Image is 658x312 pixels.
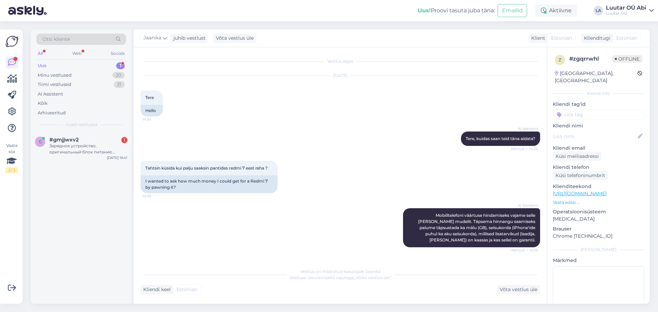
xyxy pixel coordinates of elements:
input: Lisa nimi [553,133,636,140]
div: Kliendi keel [141,286,171,293]
div: I wanted to ask how much money I could get for a Redmi 7 by pawning it? [141,175,278,193]
p: Brauser [553,225,644,233]
p: Kliendi tag'id [553,101,644,108]
span: g [39,139,42,144]
span: Otsi kliente [42,36,70,43]
div: Vaata siia [5,142,18,173]
span: Tere, kuidas saan teid täna aidata? [466,136,535,141]
div: Kõik [38,100,48,107]
div: Arhiveeritud [38,110,66,116]
span: Estonian [616,35,637,42]
div: Klienditugi [581,35,610,42]
div: 21 [114,81,125,88]
div: 20 [112,72,125,79]
button: Emailid [498,4,527,17]
div: Klient [528,35,545,42]
span: AI Assistent [512,126,538,131]
span: Nähtud ✓ 14:34 [511,146,538,151]
span: AI Assistent [512,203,538,208]
div: Minu vestlused [38,72,72,79]
p: [MEDICAL_DATA] [553,215,644,223]
div: AI Assistent [38,91,63,98]
div: Võta vestlus üle [213,34,256,43]
p: Märkmed [553,257,644,264]
div: LA [594,6,603,15]
div: [PERSON_NAME] [553,247,644,253]
img: Askly Logo [5,35,19,48]
span: Uued vestlused [65,122,97,128]
span: #gmjjwxv2 [49,137,79,143]
span: Estonian [176,286,197,293]
p: Klienditeekond [553,183,644,190]
div: juhib vestlust [171,35,206,42]
span: Vestluse ülevõtmiseks vajutage [290,275,391,280]
div: Küsi telefoninumbrit [553,171,608,180]
p: Chrome [TECHNICAL_ID] [553,233,644,240]
span: Vestlus on määratud kasutajale Jaanika [300,269,381,274]
div: Uus [38,62,47,69]
div: Võta vestlus üle [497,285,540,294]
span: Tere [145,95,154,100]
div: Socials [109,49,126,58]
div: Hello [141,105,163,116]
div: [DATE] 16:41 [107,155,127,160]
b: Uus! [418,7,431,14]
p: Kliendi nimi [553,122,644,129]
div: 1 [116,62,125,69]
span: 14:35 [143,194,168,199]
div: Kliendi info [553,90,644,97]
div: [GEOGRAPHIC_DATA], [GEOGRAPHIC_DATA] [555,70,637,84]
div: Aktiivne [535,4,577,17]
span: Offline [612,55,642,63]
div: Зарядное устройство, оригинальный блок питание. Оригинальный кабель. Коробка. Всё в наличии. [49,143,127,155]
a: Luutar OÜ AbiLuutar OÜ [606,5,654,16]
span: 14:34 [143,117,168,122]
div: # zgqrrwhl [569,55,612,63]
span: Nähtud ✓ 14:35 [511,248,538,253]
input: Lisa tag [553,109,644,120]
p: Operatsioonisüsteem [553,208,644,215]
div: Proovi tasuta juba täna: [418,7,495,15]
i: „Võtke vestlus üle” [354,275,391,280]
div: Luutar OÜ [606,11,646,16]
div: [DATE] [141,73,540,79]
p: Vaata edasi ... [553,199,644,205]
div: 2 / 3 [5,167,18,173]
div: Tiimi vestlused [38,81,71,88]
div: Küsi meiliaadressi [553,152,601,161]
span: Jaanika [144,34,161,42]
div: Luutar OÜ Abi [606,5,646,11]
span: z [559,57,561,62]
a: [URL][DOMAIN_NAME] [553,190,607,197]
span: Mobiiltelefoni väärtuse hindamiseks vajame selle [PERSON_NAME] mudelit. Täpsema hinnangu saamisek... [418,213,536,242]
div: All [36,49,44,58]
div: 1 [121,137,127,143]
p: Kliendi telefon [553,164,644,171]
span: Tahtsin küsida kui palju saaksin pantides redmi 7 eest raha ? [145,165,268,171]
div: Web [71,49,83,58]
div: Vestlus algas [141,58,540,64]
p: Kliendi email [553,145,644,152]
span: Estonian [551,35,572,42]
